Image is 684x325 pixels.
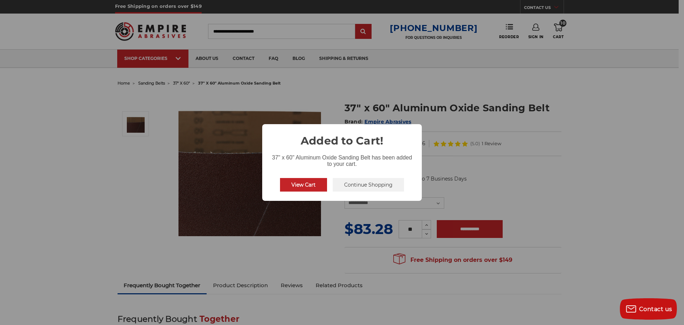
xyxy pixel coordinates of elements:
h2: Added to Cart! [262,124,422,149]
button: Contact us [620,298,677,320]
button: View Cart [280,178,327,192]
button: Continue Shopping [333,178,404,192]
span: Contact us [639,306,672,313]
div: 37" x 60" Aluminum Oxide Sanding Belt has been added to your cart. [262,149,422,169]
